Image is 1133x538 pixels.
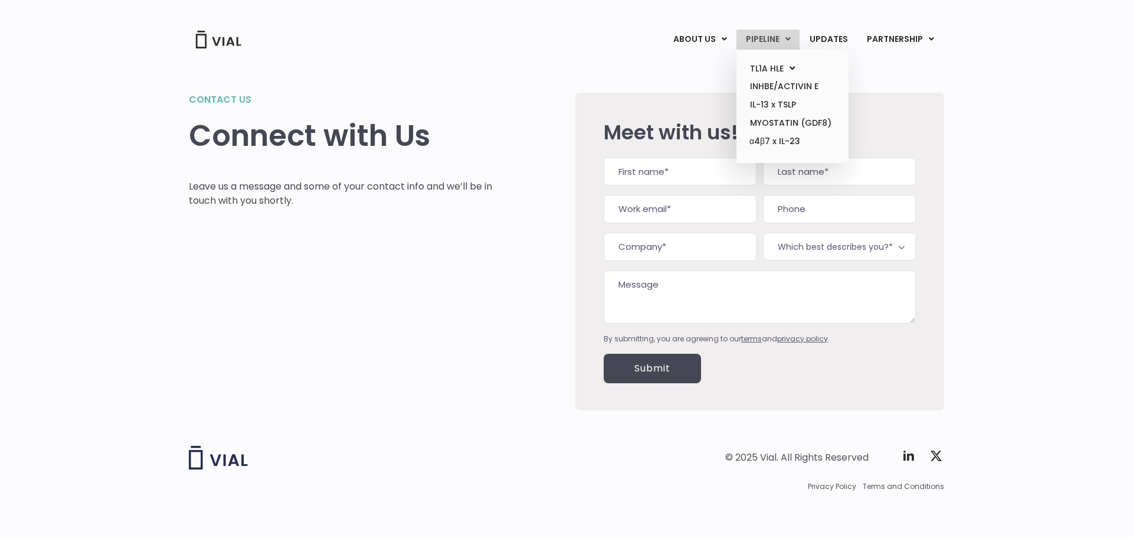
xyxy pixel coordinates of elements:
a: Terms and Conditions [863,481,944,492]
a: TL1A HLEMenu Toggle [741,60,844,78]
input: Work email* [604,195,757,223]
input: Submit [604,354,701,383]
h2: Meet with us! [604,121,916,144]
input: Phone [763,195,916,223]
a: privacy policy [777,334,828,344]
input: First name* [604,158,757,186]
span: Which best describes you?* [763,233,916,260]
p: Leave us a message and some of your contact info and we’ll be in touch with you shortly. [189,180,493,208]
a: MYOSTATIN (GDF8) [741,114,844,132]
input: Last name* [763,158,916,186]
h2: Contact us [189,93,493,107]
a: UPDATES [800,30,857,50]
a: Privacy Policy [808,481,856,492]
a: ABOUT USMenu Toggle [664,30,736,50]
a: terms [741,334,762,344]
div: By submitting, you are agreeing to our and [604,334,916,344]
a: PARTNERSHIPMenu Toggle [857,30,944,50]
img: Vial Logo [195,31,242,48]
h1: Connect with Us [189,119,493,153]
input: Company* [604,233,757,261]
div: © 2025 Vial. All Rights Reserved [725,451,869,464]
a: α4β7 x IL-23 [741,132,844,151]
a: INHBE/ACTIVIN E [741,77,844,96]
a: PIPELINEMenu Toggle [736,30,800,50]
img: Vial logo wih "Vial" spelled out [189,446,248,469]
a: IL-13 x TSLP [741,96,844,114]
